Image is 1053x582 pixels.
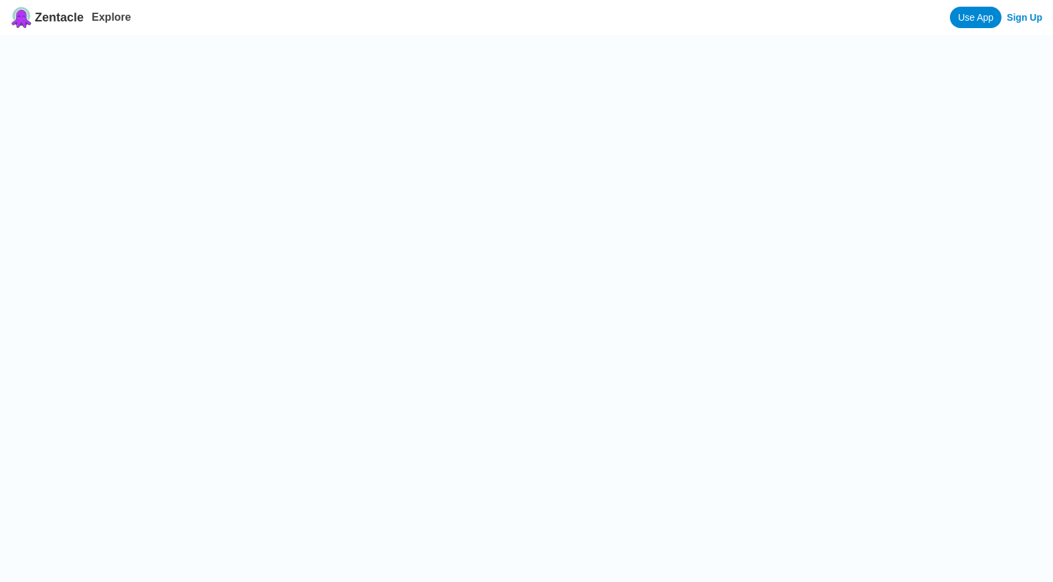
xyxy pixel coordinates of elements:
a: Use App [950,7,1001,28]
a: Zentacle logoZentacle [11,7,84,28]
span: Zentacle [35,11,84,25]
a: Explore [92,11,131,23]
a: Sign Up [1007,12,1042,23]
img: Zentacle logo [11,7,32,28]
